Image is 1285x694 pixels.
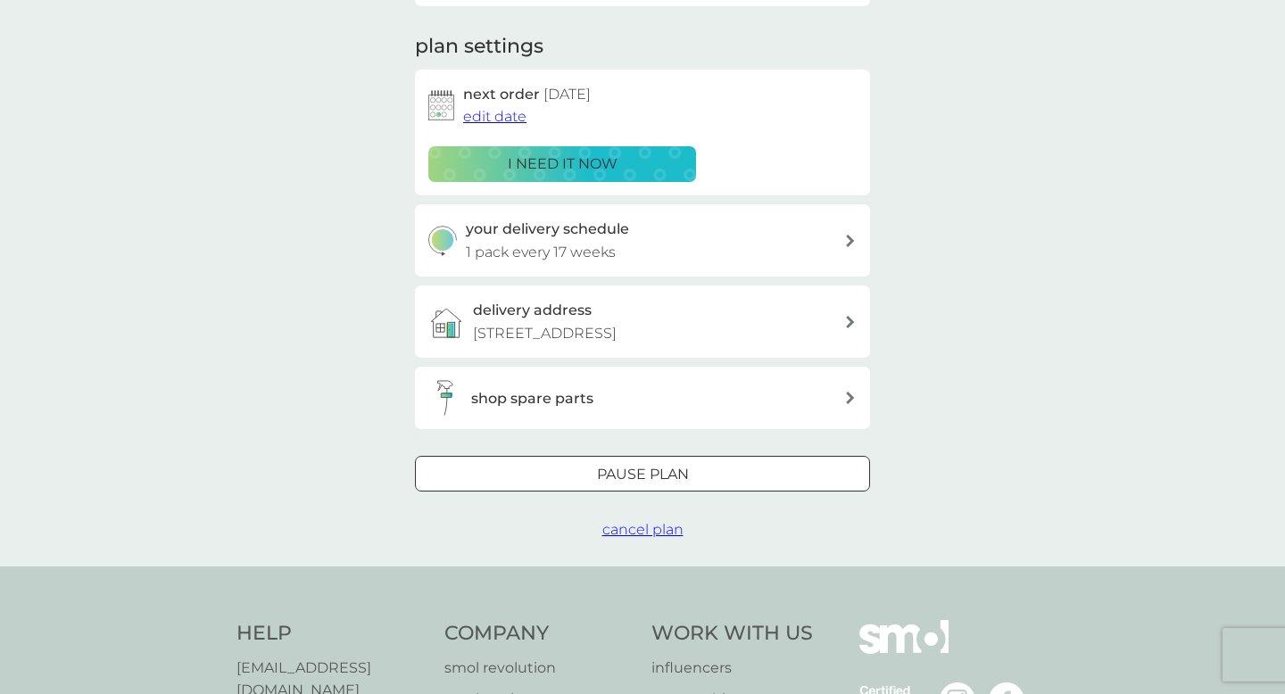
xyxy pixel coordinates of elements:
a: delivery address[STREET_ADDRESS] [415,285,870,358]
img: smol [859,620,949,681]
h4: Help [236,620,427,648]
button: cancel plan [602,518,684,541]
h3: shop spare parts [471,387,593,410]
h4: Work With Us [651,620,813,648]
p: Pause plan [597,463,689,486]
span: [DATE] [543,86,591,103]
h4: Company [444,620,634,648]
h2: next order [463,83,591,106]
button: shop spare parts [415,367,870,429]
button: edit date [463,105,526,128]
span: cancel plan [602,521,684,538]
button: i need it now [428,146,696,182]
span: edit date [463,108,526,125]
a: influencers [651,657,813,680]
h3: delivery address [473,299,592,322]
p: 1 pack every 17 weeks [466,241,616,264]
p: [STREET_ADDRESS] [473,322,617,345]
h3: your delivery schedule [466,218,629,241]
button: your delivery schedule1 pack every 17 weeks [415,204,870,277]
p: i need it now [508,153,618,176]
h2: plan settings [415,33,543,61]
button: Pause plan [415,456,870,492]
a: smol revolution [444,657,634,680]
